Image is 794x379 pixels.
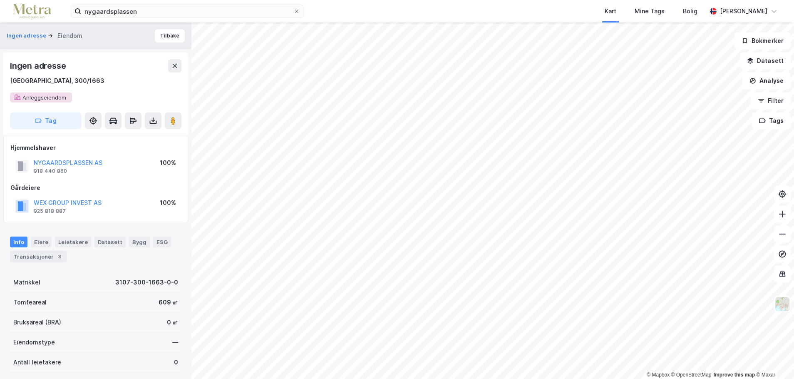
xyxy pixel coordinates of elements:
[172,337,178,347] div: —
[115,277,178,287] div: 3107-300-1663-0-0
[13,277,40,287] div: Matrikkel
[13,357,61,367] div: Antall leietakere
[751,92,791,109] button: Filter
[734,32,791,49] button: Bokmerker
[81,5,293,17] input: Søk på adresse, matrikkel, gårdeiere, leietakere eller personer
[774,296,790,312] img: Z
[10,59,67,72] div: Ingen adresse
[605,6,616,16] div: Kart
[34,168,67,175] div: 918 440 860
[742,72,791,89] button: Analyse
[160,198,176,208] div: 100%
[10,251,67,262] div: Transaksjoner
[34,208,66,214] div: 925 818 887
[714,372,755,378] a: Improve this map
[31,237,52,247] div: Eiere
[155,29,185,42] button: Tilbake
[671,372,712,378] a: OpenStreetMap
[160,158,176,168] div: 100%
[13,4,51,19] img: metra-logo.256734c3b2bbffee19d4.png
[752,339,794,379] div: Kontrollprogram for chat
[55,237,91,247] div: Leietakere
[57,31,82,41] div: Eiendom
[740,52,791,69] button: Datasett
[683,6,697,16] div: Bolig
[10,76,104,86] div: [GEOGRAPHIC_DATA], 300/1663
[159,297,178,307] div: 609 ㎡
[10,143,181,153] div: Hjemmelshaver
[720,6,767,16] div: [PERSON_NAME]
[94,237,126,247] div: Datasett
[174,357,178,367] div: 0
[752,339,794,379] iframe: Chat Widget
[635,6,665,16] div: Mine Tags
[7,32,48,40] button: Ingen adresse
[55,252,64,261] div: 3
[752,112,791,129] button: Tags
[10,237,27,247] div: Info
[647,372,670,378] a: Mapbox
[13,297,47,307] div: Tomteareal
[167,317,178,327] div: 0 ㎡
[129,237,150,247] div: Bygg
[13,317,61,327] div: Bruksareal (BRA)
[10,112,82,129] button: Tag
[13,337,55,347] div: Eiendomstype
[10,183,181,193] div: Gårdeiere
[153,237,171,247] div: ESG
